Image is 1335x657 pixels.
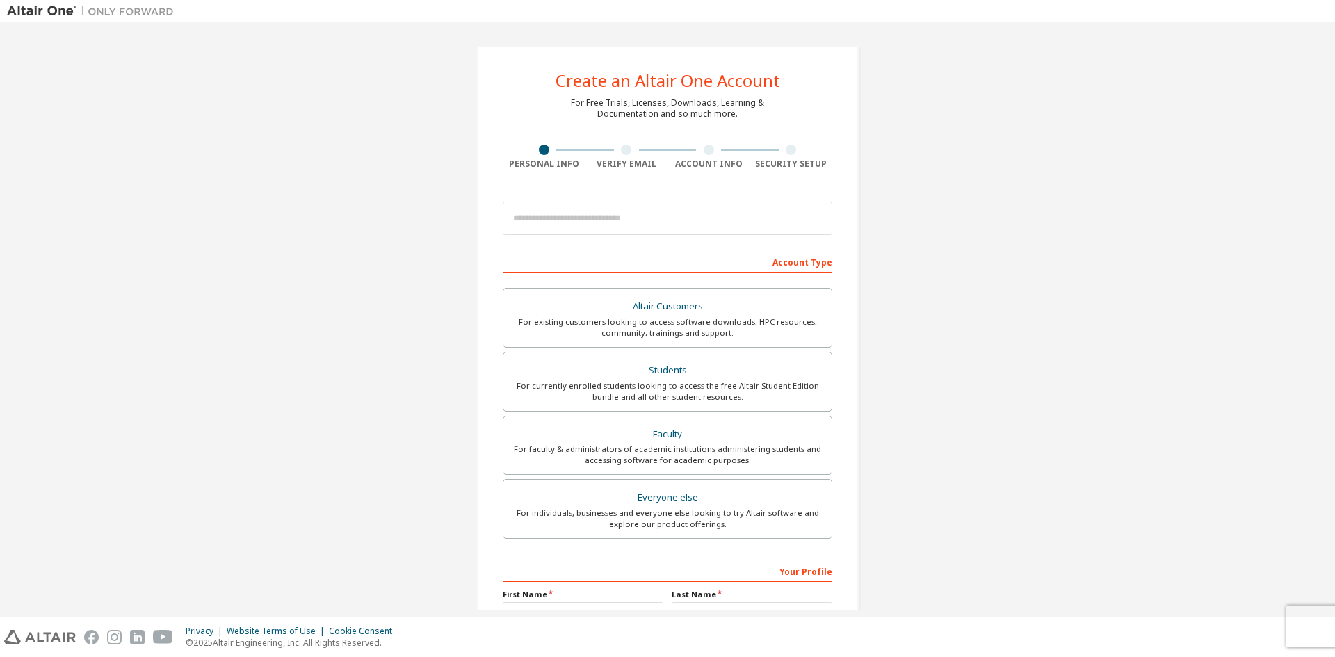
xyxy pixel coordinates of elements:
[512,508,823,530] div: For individuals, businesses and everyone else looking to try Altair software and explore our prod...
[512,444,823,466] div: For faculty & administrators of academic institutions administering students and accessing softwa...
[556,72,780,89] div: Create an Altair One Account
[585,159,668,170] div: Verify Email
[503,560,832,582] div: Your Profile
[512,297,823,316] div: Altair Customers
[672,589,832,600] label: Last Name
[667,159,750,170] div: Account Info
[512,425,823,444] div: Faculty
[512,361,823,380] div: Students
[130,630,145,644] img: linkedin.svg
[512,380,823,403] div: For currently enrolled students looking to access the free Altair Student Edition bundle and all ...
[107,630,122,644] img: instagram.svg
[7,4,181,18] img: Altair One
[512,488,823,508] div: Everyone else
[329,626,400,637] div: Cookie Consent
[84,630,99,644] img: facebook.svg
[503,589,663,600] label: First Name
[186,637,400,649] p: © 2025 Altair Engineering, Inc. All Rights Reserved.
[227,626,329,637] div: Website Terms of Use
[186,626,227,637] div: Privacy
[512,316,823,339] div: For existing customers looking to access software downloads, HPC resources, community, trainings ...
[153,630,173,644] img: youtube.svg
[503,250,832,273] div: Account Type
[750,159,833,170] div: Security Setup
[4,630,76,644] img: altair_logo.svg
[571,97,764,120] div: For Free Trials, Licenses, Downloads, Learning & Documentation and so much more.
[503,159,585,170] div: Personal Info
